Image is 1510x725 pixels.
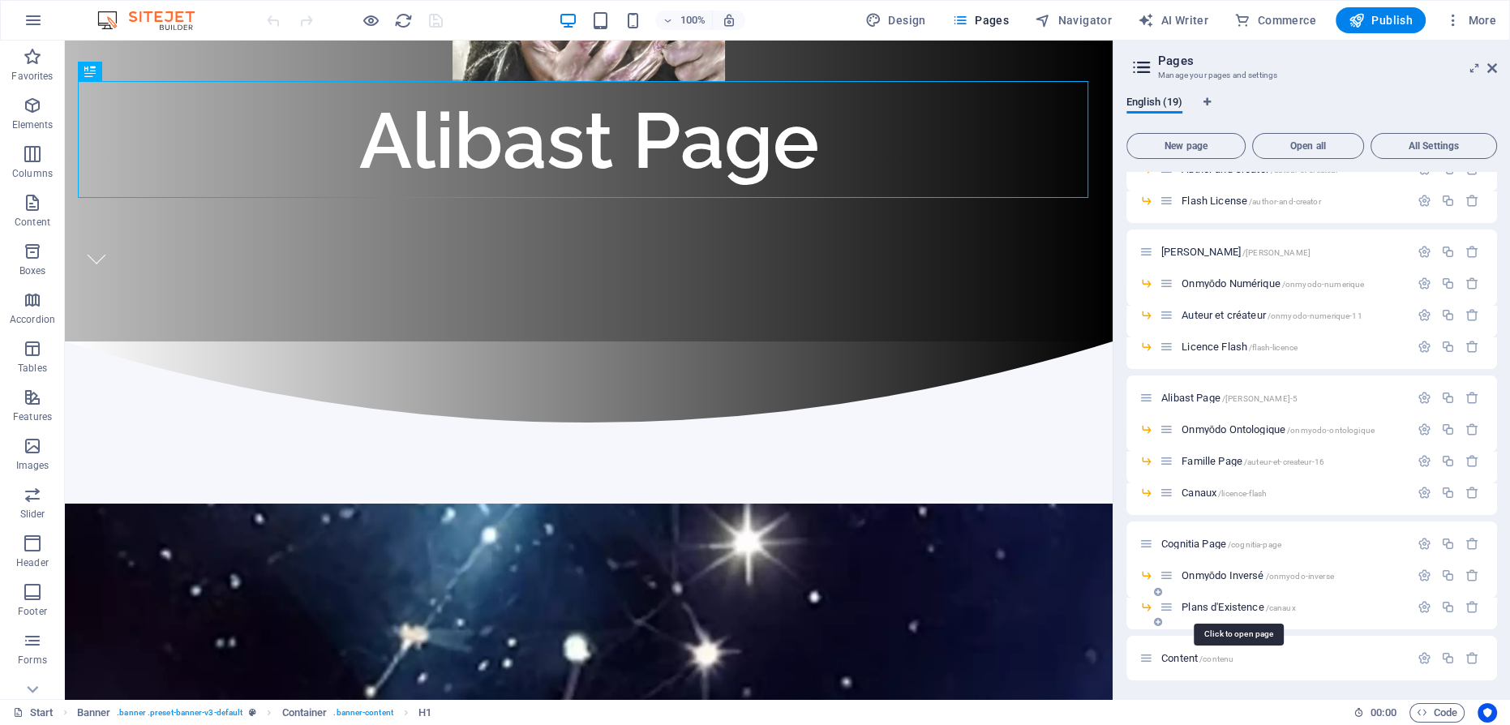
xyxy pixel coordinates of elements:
i: This element is a customizable preset [249,708,256,717]
div: Settings [1418,340,1431,354]
div: Settings [1418,245,1431,259]
div: Remove [1465,486,1479,500]
h2: Pages [1158,54,1497,68]
p: Content [15,216,50,229]
span: /contenu [1199,654,1233,663]
span: Click to open page [1161,392,1298,404]
div: Plans d'Existence/canaux [1177,602,1409,612]
div: Settings [1418,308,1431,322]
span: AI Writer [1138,12,1208,28]
span: Click to open page [1161,246,1311,258]
button: All Settings [1371,133,1497,159]
span: Click to open page [1182,487,1267,499]
span: Pages [952,12,1009,28]
div: Onmyōdo Numérique/onmyodo-numerique [1177,278,1409,289]
span: /canaux [1266,603,1296,612]
span: . banner-content [333,703,393,723]
span: More [1445,12,1496,28]
span: Code [1417,703,1457,723]
div: Duplicate [1441,651,1455,665]
div: Remove [1465,391,1479,405]
span: /[PERSON_NAME] [1242,248,1311,257]
div: Settings [1418,454,1431,468]
span: 00 00 [1371,703,1396,723]
div: Settings [1418,391,1431,405]
div: Alibast Page/[PERSON_NAME]-5 [1156,393,1409,403]
div: Duplicate [1441,486,1455,500]
p: Boxes [19,264,46,277]
span: /onmyodo-numerique [1282,280,1365,289]
div: Design (Ctrl+Alt+Y) [859,7,933,33]
div: Language Tabs [1126,96,1497,127]
span: Click to open page [1161,652,1233,664]
div: [PERSON_NAME]/[PERSON_NAME] [1156,247,1409,257]
span: Click to open page [1182,309,1362,321]
span: Click to open page [1182,277,1364,290]
h6: Session time [1353,703,1396,723]
div: Duplicate [1441,277,1455,290]
span: Click to select. Double-click to edit [77,703,111,723]
div: Duplicate [1441,340,1455,354]
div: Content/contenu [1156,653,1409,663]
span: /onmyodo-ontologique [1287,426,1375,435]
p: Forms [18,654,47,667]
span: /licence-flash [1218,489,1267,498]
button: Click here to leave preview mode and continue editing [361,11,380,30]
div: Onmyōdo Inversé/onmyodo-inverse [1177,570,1409,581]
h6: 100% [680,11,706,30]
span: /flash-licence [1249,343,1298,352]
span: New page [1134,141,1238,151]
i: Reload page [394,11,413,30]
p: Images [16,459,49,472]
span: Click to open page [1161,538,1281,550]
div: Duplicate [1441,308,1455,322]
div: Famille Page/auteur-et-createur-16 [1177,456,1409,466]
div: Settings [1418,423,1431,436]
h3: Manage your pages and settings [1158,68,1465,83]
p: Slider [20,508,45,521]
span: /author-and-creator [1249,197,1321,206]
div: Duplicate [1441,245,1455,259]
span: Plans d'Existence [1182,601,1295,613]
span: : [1382,706,1384,719]
div: Cognitia Page/cognitia-page [1156,538,1409,549]
span: Design [865,12,926,28]
button: Code [1409,703,1465,723]
div: Remove [1465,277,1479,290]
span: Click to select. Double-click to edit [282,703,328,723]
span: Click to open page [1182,341,1298,353]
nav: breadcrumb [77,703,431,723]
div: Settings [1418,486,1431,500]
span: /auteur-et-createur-16 [1244,457,1324,466]
button: New page [1126,133,1246,159]
button: reload [393,11,413,30]
button: AI Writer [1131,7,1215,33]
p: Features [13,410,52,423]
div: Settings [1418,568,1431,582]
span: Click to open page [1182,423,1375,435]
span: English (19) [1126,92,1182,115]
div: Flash License/author-and-creator [1177,195,1409,206]
span: . banner .preset-banner-v3-default [117,703,242,723]
p: Elements [12,118,54,131]
p: Tables [18,362,47,375]
p: Accordion [10,313,55,326]
button: Commerce [1228,7,1323,33]
div: Remove [1465,245,1479,259]
button: Navigator [1028,7,1118,33]
span: Navigator [1035,12,1112,28]
button: Usercentrics [1478,703,1497,723]
span: Commerce [1234,12,1316,28]
p: Header [16,556,49,569]
i: On resize automatically adjust zoom level to fit chosen device. [722,13,736,28]
span: /onmyodo-numerique-11 [1268,311,1362,320]
div: Remove [1465,600,1479,614]
div: Settings [1418,277,1431,290]
span: /[PERSON_NAME]-5 [1222,394,1298,403]
span: All Settings [1378,141,1490,151]
div: Auteur et créateur/onmyodo-numerique-11 [1177,310,1409,320]
div: Remove [1465,423,1479,436]
span: Publish [1349,12,1413,28]
div: Remove [1465,194,1479,208]
span: /onmyodo-inverse [1266,572,1334,581]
